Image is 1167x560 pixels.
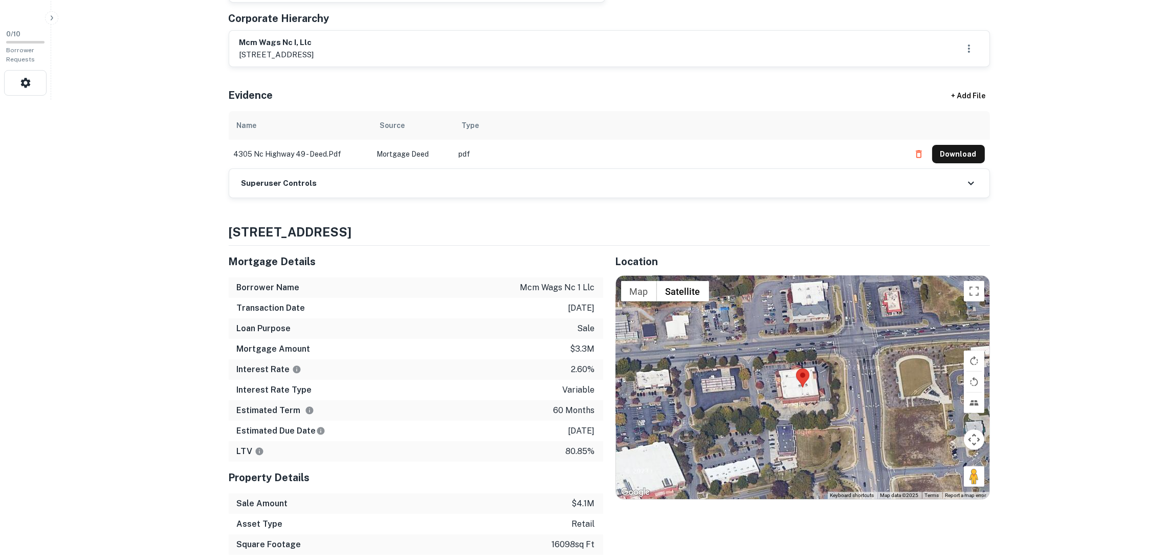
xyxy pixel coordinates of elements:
p: 60 months [554,404,595,417]
h4: [STREET_ADDRESS] [229,223,990,241]
p: $4.1m [572,498,595,510]
h6: Square Footage [237,539,301,551]
p: [DATE] [568,425,595,437]
button: Rotate map counterclockwise [964,372,984,392]
td: Mortgage Deed [372,140,454,168]
h6: Estimated Term [237,404,314,417]
p: [STREET_ADDRESS] [239,49,314,61]
svg: Estimate is based on a standard schedule for this type of loan. [316,426,325,436]
p: sale [578,322,595,335]
button: Delete file [910,146,928,162]
a: Terms [925,492,939,498]
h6: mcm wags nc i, llc [239,37,314,49]
svg: LTVs displayed on the website are for informational purposes only and may be reported incorrectly... [255,447,264,456]
h5: Mortgage Details [229,254,603,269]
div: Type [462,119,479,132]
p: 2.60% [571,363,595,376]
div: Source [380,119,405,132]
button: Show satellite imagery [657,281,709,301]
a: Open this area in Google Maps (opens a new window) [619,486,652,499]
h6: Superuser Controls [241,178,317,189]
h6: Sale Amount [237,498,288,510]
p: retail [572,518,595,530]
iframe: Chat Widget [1116,478,1167,527]
h6: Transaction Date [237,302,305,314]
p: variable [563,384,595,396]
h6: Mortgage Amount [237,343,311,355]
h6: Interest Rate [237,363,301,376]
div: scrollable content [229,111,990,168]
th: Source [372,111,454,140]
span: Map data ©2025 [880,492,919,498]
a: Report a map error [945,492,986,498]
svg: Term is based on a standard schedule for this type of loan. [305,406,314,415]
th: Type [454,111,905,140]
div: + Add File [933,87,1004,105]
h5: Corporate Hierarchy [229,11,329,26]
img: Google [619,486,652,499]
h6: Asset Type [237,518,283,530]
p: mcm wags nc 1 llc [520,282,595,294]
button: Show street map [621,281,657,301]
h5: Property Details [229,470,603,485]
td: 4305 nc highway 49 - deed.pdf [229,140,372,168]
button: Download [932,145,985,163]
button: Keyboard shortcuts [830,492,874,499]
td: pdf [454,140,905,168]
p: 16098 sq ft [552,539,595,551]
h6: LTV [237,445,264,458]
p: $3.3m [570,343,595,355]
p: [DATE] [568,302,595,314]
h6: Loan Purpose [237,322,291,335]
th: Name [229,111,372,140]
h6: Estimated Due Date [237,425,325,437]
div: Name [237,119,257,132]
button: Drag Pegman onto the map to open Street View [964,466,984,487]
span: Borrower Requests [6,47,35,63]
h6: Borrower Name [237,282,300,294]
h5: Evidence [229,88,273,103]
h6: Interest Rate Type [237,384,312,396]
h5: Location [615,254,990,269]
button: Tilt map [964,393,984,413]
button: Rotate map clockwise [964,351,984,371]
p: 80.85% [566,445,595,458]
button: Toggle fullscreen view [964,281,984,301]
span: 0 / 10 [6,30,20,38]
button: Map camera controls [964,429,984,450]
svg: The interest rates displayed on the website are for informational purposes only and may be report... [292,365,301,374]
